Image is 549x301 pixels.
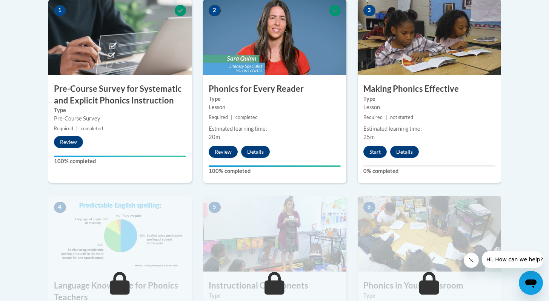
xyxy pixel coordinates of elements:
[358,83,501,95] h3: Making Phonics Effective
[390,114,413,120] span: not started
[48,83,192,107] h3: Pre-Course Survey for Systematic and Explicit Phonics Instruction
[209,167,341,175] label: 100% completed
[209,125,341,133] div: Estimated learning time:
[48,196,192,272] img: Course Image
[235,114,258,120] span: completed
[363,125,495,133] div: Estimated learning time:
[363,103,495,111] div: Lesson
[209,95,341,103] label: Type
[363,114,383,120] span: Required
[54,5,66,16] span: 1
[482,251,543,268] iframe: Message from company
[209,146,238,158] button: Review
[519,271,543,295] iframe: Button to launch messaging window
[81,126,103,131] span: completed
[363,95,495,103] label: Type
[209,292,341,300] label: Type
[390,146,419,158] button: Details
[209,114,228,120] span: Required
[209,103,341,111] div: Lesson
[54,126,73,131] span: Required
[76,126,78,131] span: |
[209,165,341,167] div: Your progress
[241,146,270,158] button: Details
[203,83,346,95] h3: Phonics for Every Reader
[203,196,346,272] img: Course Image
[54,156,186,157] div: Your progress
[54,114,186,123] div: Pre-Course Survey
[363,146,387,158] button: Start
[203,280,346,292] h3: Instructional Components
[209,134,220,140] span: 20m
[464,253,479,268] iframe: Close message
[358,196,501,272] img: Course Image
[363,167,495,175] label: 0% completed
[363,5,375,16] span: 3
[386,114,387,120] span: |
[358,280,501,292] h3: Phonics in Your Classroom
[363,134,375,140] span: 25m
[54,202,66,213] span: 4
[363,202,375,213] span: 6
[54,106,186,114] label: Type
[209,5,221,16] span: 2
[209,202,221,213] span: 5
[363,292,495,300] label: Type
[54,157,186,165] label: 100% completed
[231,114,232,120] span: |
[54,136,83,148] button: Review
